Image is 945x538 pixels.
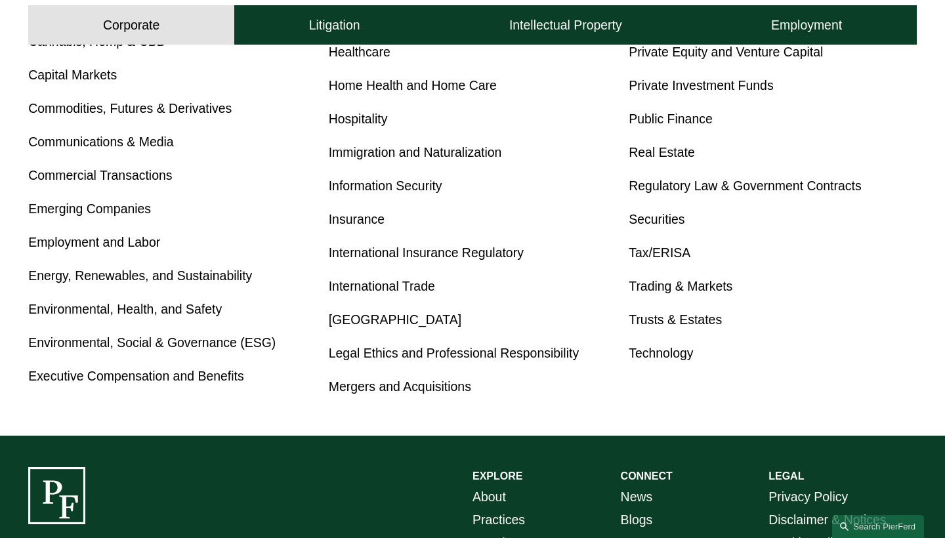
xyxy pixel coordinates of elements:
a: Disclaimer & Notices [768,508,886,531]
a: Environmental, Social & Governance (ESG) [28,335,276,350]
a: Regulatory Law & Government Contracts [629,178,861,193]
a: Mergers and Acquisitions [329,379,471,394]
a: Private Equity and Venture Capital [629,45,823,59]
a: Communications & Media [28,134,173,149]
a: Insurance [329,212,385,226]
h4: Litigation [309,17,360,33]
h4: Employment [771,17,842,33]
a: Private Investment Funds [629,78,773,93]
a: Hospitality [329,112,388,126]
h4: Intellectual Property [509,17,622,33]
a: International Trade [329,279,435,293]
a: Executive Compensation and Benefits [28,369,243,383]
a: Privacy Policy [768,486,848,508]
a: About [472,486,506,508]
a: Technology [629,346,693,360]
a: Securities [629,212,684,226]
a: Blogs [621,508,653,531]
strong: LEGAL [768,470,804,482]
a: Environmental, Health, and Safety [28,302,222,316]
a: Commodities, Futures & Derivatives [28,101,232,115]
a: Cannabis, Hemp & CBD [28,34,166,49]
a: Capital Markets [28,68,117,82]
a: Legal Ethics and Professional Responsibility [329,346,579,360]
a: Tax/ERISA [629,245,690,260]
a: Healthcare [329,45,390,59]
h4: Corporate [103,17,159,33]
a: Immigration and Naturalization [329,145,502,159]
strong: CONNECT [621,470,673,482]
a: Energy, Renewables, and Sustainability [28,268,252,283]
a: News [621,486,653,508]
a: Public Finance [629,112,713,126]
a: Trusts & Estates [629,312,722,327]
strong: EXPLORE [472,470,522,482]
a: Trading & Markets [629,279,732,293]
a: [GEOGRAPHIC_DATA] [329,312,461,327]
a: International Insurance Regulatory [329,245,524,260]
a: Home Health and Home Care [329,78,497,93]
a: Commercial Transactions [28,168,172,182]
a: Emerging Companies [28,201,151,216]
a: Practices [472,508,525,531]
a: Employment and Labor [28,235,160,249]
a: Search this site [832,515,924,538]
a: Information Security [329,178,442,193]
a: Real Estate [629,145,694,159]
